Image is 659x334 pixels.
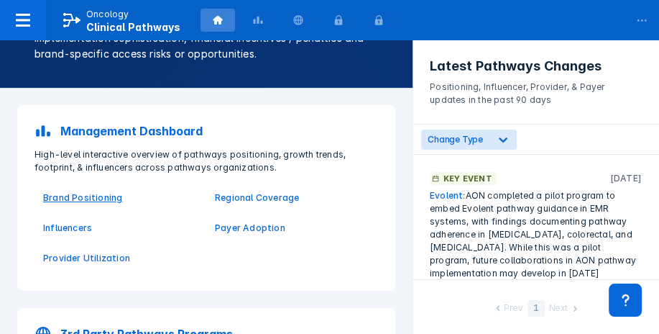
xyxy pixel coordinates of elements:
[504,302,522,317] div: Prev
[26,114,387,148] a: Management Dashboard
[26,148,387,174] p: High-level interactive overview of pathways positioning, growth trends, footprint, & influencers ...
[609,284,642,317] div: Contact Support
[430,190,466,201] a: Evolent:
[60,122,203,140] p: Management Dashboard
[86,21,180,33] span: Clinical Pathways
[86,8,129,21] p: Oncology
[610,172,642,185] p: [DATE]
[43,222,198,235] a: Influencers
[527,300,545,317] div: 1
[43,191,198,204] a: Brand Positioning
[215,222,369,235] a: Payer Adoption
[43,252,198,265] a: Provider Utilization
[430,58,642,75] h3: Latest Pathways Changes
[430,75,642,107] p: Positioning, Influencer, Provider, & Payer updates in the past 90 days
[443,172,492,185] p: Key Event
[430,189,642,280] div: AON completed a pilot program to embed Evolent pathway guidance in EMR systems, with findings doc...
[549,302,568,317] div: Next
[428,134,483,145] span: Change Type
[215,191,369,204] a: Regional Coverage
[627,2,656,32] div: ...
